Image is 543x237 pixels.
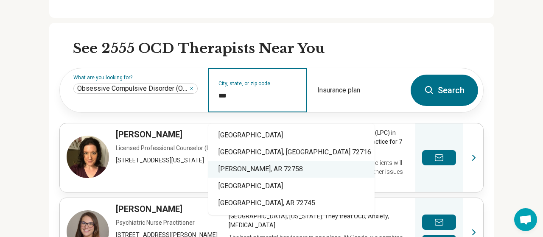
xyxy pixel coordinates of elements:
div: Open chat [514,208,537,231]
button: Search [411,75,478,106]
button: Send a message [422,215,456,230]
div: [GEOGRAPHIC_DATA], [GEOGRAPHIC_DATA] 72716 [208,144,375,161]
button: Send a message [422,150,456,165]
div: Obsessive Compulsive Disorder (OCD) [73,84,198,94]
div: [PERSON_NAME], AR 72758 [208,161,375,178]
div: [GEOGRAPHIC_DATA] [208,127,375,144]
span: Obsessive Compulsive Disorder (OCD) [77,84,187,93]
div: Suggestions [208,123,375,215]
div: [GEOGRAPHIC_DATA] [208,178,375,195]
label: What are you looking for? [73,75,198,80]
div: [GEOGRAPHIC_DATA], AR 72745 [208,195,375,212]
h2: See 2555 OCD Therapists Near You [73,40,484,58]
button: Obsessive Compulsive Disorder (OCD) [189,86,194,91]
